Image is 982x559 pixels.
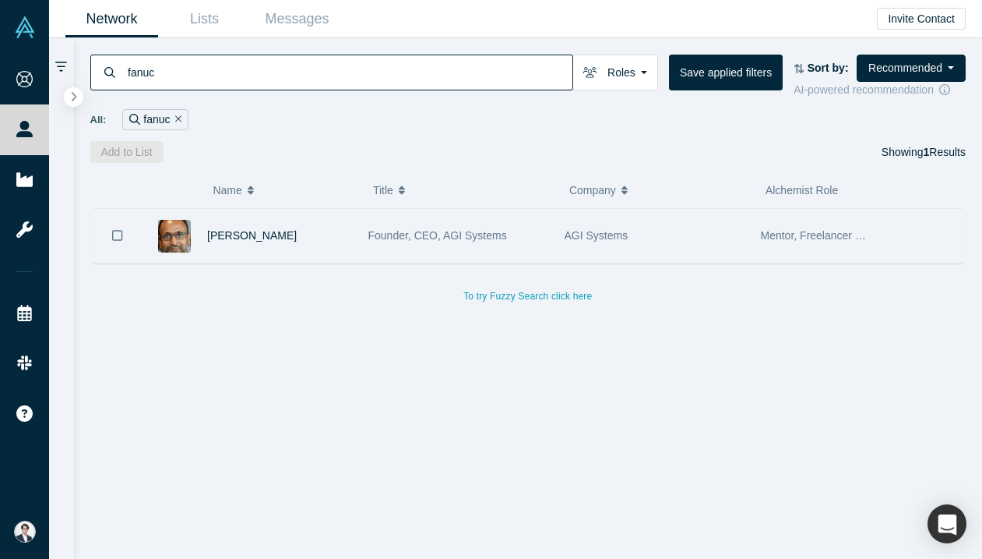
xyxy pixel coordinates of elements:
[565,229,628,242] span: AGI Systems
[368,229,507,242] span: Founder, CEO, AGI Systems
[251,1,343,37] a: Messages
[93,208,142,263] button: Bookmark
[924,146,966,158] span: Results
[857,55,966,82] button: Recommended
[569,174,749,207] button: Company
[158,220,191,253] img: Prajod Vettiyattil's Profile Image
[808,62,849,74] strong: Sort by:
[213,174,357,207] button: Name
[924,146,930,158] strong: 1
[761,229,913,242] span: Mentor, Freelancer / Consultant
[373,174,393,207] span: Title
[65,1,158,37] a: Network
[452,286,603,306] button: To try Fuzzy Search click here
[572,55,658,90] button: Roles
[207,229,297,242] a: [PERSON_NAME]
[158,1,251,37] a: Lists
[213,174,241,207] span: Name
[794,82,966,98] div: AI-powered recommendation
[373,174,553,207] button: Title
[14,16,36,38] img: Alchemist Vault Logo
[90,141,164,163] button: Add to List
[669,55,783,90] button: Save applied filters
[14,521,36,543] img: Eisuke Shimizu's Account
[766,184,838,196] span: Alchemist Role
[882,141,966,163] div: Showing
[122,109,188,130] div: fanuc
[90,112,107,128] span: All:
[569,174,616,207] span: Company
[171,111,182,129] button: Remove Filter
[126,54,572,90] input: Search by name, title, company, summary, expertise, investment criteria or topics of focus
[877,8,966,30] button: Invite Contact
